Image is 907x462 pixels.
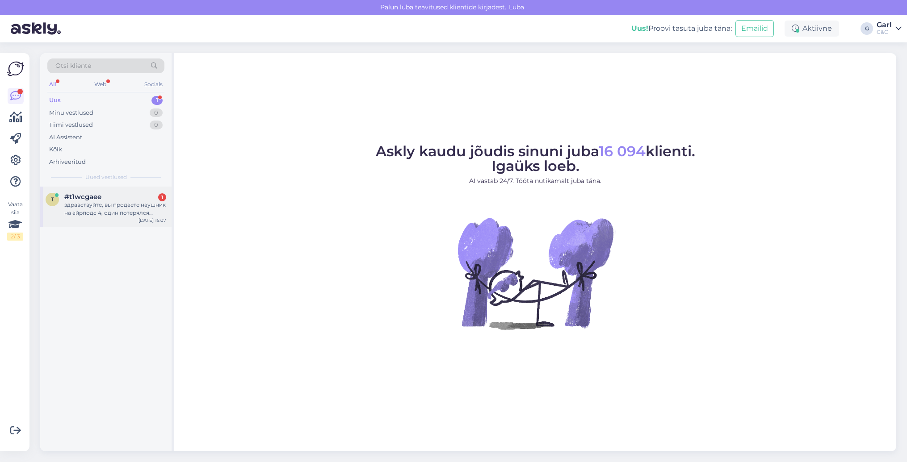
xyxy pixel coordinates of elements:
div: Minu vestlused [49,108,93,117]
div: G [861,22,873,35]
div: 2 / 3 [7,233,23,241]
div: AI Assistent [49,133,82,142]
span: t [51,196,54,203]
button: Emailid [735,20,774,37]
div: 1 [151,96,163,105]
a: GarlC&C [877,21,902,36]
div: Garl [877,21,892,29]
span: Otsi kliente [55,61,91,71]
div: 1 [158,193,166,201]
div: Uus [49,96,61,105]
div: Vaata siia [7,200,23,241]
span: Askly kaudu jõudis sinuni juba klienti. Igaüks loeb. [376,142,695,175]
div: [DATE] 15:07 [139,217,166,224]
div: Proovi tasuta juba täna: [631,23,732,34]
div: Arhiveeritud [49,158,86,166]
b: Uus! [631,24,648,33]
div: C&C [877,29,892,36]
p: AI vastab 24/7. Tööta nutikamalt juba täna. [376,176,695,186]
img: No Chat active [455,193,616,354]
div: All [47,79,58,90]
span: Uued vestlused [85,173,127,181]
div: здравствуйте, вы продаете наушник на айрподс 4, один потерялся нужен второй [64,201,166,217]
span: Luba [506,3,527,11]
div: Socials [143,79,164,90]
div: 0 [150,121,163,129]
img: Askly Logo [7,60,24,77]
span: #t1wcgaee [64,193,101,201]
div: 0 [150,108,163,117]
div: Aktiivne [785,21,839,37]
span: 16 094 [599,142,646,160]
div: Web [92,79,108,90]
div: Kõik [49,145,62,154]
div: Tiimi vestlused [49,121,93,129]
